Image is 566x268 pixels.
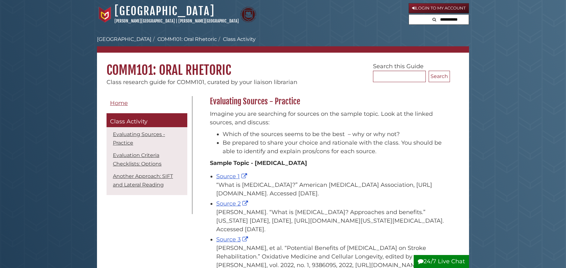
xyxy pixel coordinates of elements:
[97,36,469,53] nav: breadcrumb
[216,181,447,198] div: “What is [MEDICAL_DATA]?” American [MEDICAL_DATA] Association, [URL][DOMAIN_NAME]. Accessed [DATE].
[216,200,250,207] a: Source 2
[431,15,438,23] button: Search
[217,36,256,43] li: Class Activity
[97,7,113,23] img: Calvin University
[107,96,187,110] a: Home
[114,4,215,18] a: [GEOGRAPHIC_DATA]
[97,36,151,42] a: [GEOGRAPHIC_DATA]
[207,96,450,107] h2: Evaluating Sources - Practice
[414,255,469,268] button: 24/7 Live Chat
[176,18,177,23] span: |
[210,110,447,127] p: Imagine you are searching for sources on the sample topic. Look at the linked sources, and discuss:
[409,3,469,13] a: Login to My Account
[223,139,447,156] li: Be prepared to share your choice and rationale with the class. You should be able to identify and...
[107,79,297,86] span: Class research guide for COMM101, curated by your liaison librarian
[114,18,175,23] a: [PERSON_NAME][GEOGRAPHIC_DATA]
[110,118,148,125] span: Class Activity
[216,173,249,180] a: Source 1
[113,173,173,188] a: Another Approach: SIFT and Lateral Reading
[157,36,217,42] a: COMM101: Oral Rhetoric
[178,18,239,23] a: [PERSON_NAME][GEOGRAPHIC_DATA]
[210,160,307,167] strong: Sample Topic - [MEDICAL_DATA]
[240,7,256,23] img: Calvin Theological Seminary
[223,130,447,139] li: Which of the sources seems to be the best – why or why not?
[113,152,162,167] a: Evaluation Criteria Checklists: Options
[216,236,250,243] a: Source 3
[429,71,450,82] button: Search
[107,113,187,127] a: Class Activity
[107,96,187,198] div: Guide Pages
[113,131,165,146] a: Evaluating Sources - Practice
[110,100,128,107] span: Home
[216,208,447,234] div: [PERSON_NAME]. “What is [MEDICAL_DATA]? Approaches and benefits.” [US_STATE] [DATE], [DATE], [URL...
[432,17,436,22] i: Search
[97,53,469,78] h1: COMM101: Oral Rhetoric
